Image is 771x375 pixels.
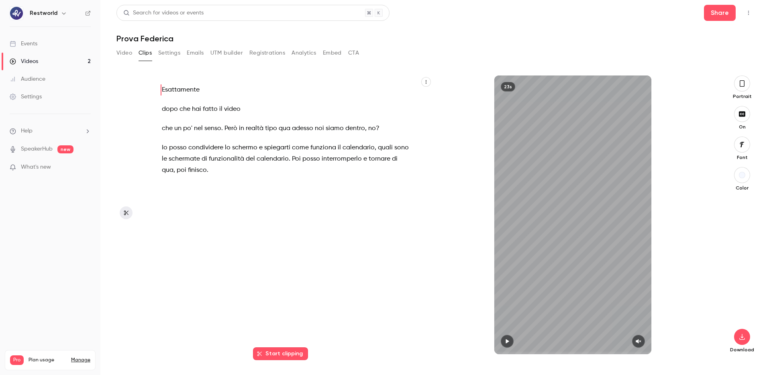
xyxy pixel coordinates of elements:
span: adesso [292,123,313,134]
div: Audience [10,75,45,83]
h6: Restworld [30,9,57,17]
div: 23s [501,82,515,92]
span: video [224,104,241,115]
div: Settings [10,93,42,101]
span: Però [224,123,237,134]
span: che [179,104,190,115]
span: calendario [343,142,375,153]
span: spiegarti [264,142,290,153]
a: Manage [71,357,90,363]
span: po' [183,123,192,134]
button: Video [116,47,132,59]
p: Portrait [729,93,755,100]
iframe: Noticeable Trigger [81,164,91,171]
span: , [375,142,376,153]
button: Registrations [249,47,285,59]
div: Search for videos or events [123,9,204,17]
span: What's new [21,163,51,171]
a: SpeakerHub [21,145,53,153]
p: Font [729,154,755,161]
span: schermo [232,142,257,153]
span: . [289,153,290,165]
span: hai [192,104,201,115]
span: ? [376,123,379,134]
button: UTM builder [210,47,243,59]
span: un [174,123,182,134]
span: e [259,142,263,153]
span: tornare [369,153,390,165]
span: Help [21,127,33,135]
li: help-dropdown-opener [10,127,91,135]
span: realtà [246,123,263,134]
span: in [239,123,244,134]
span: del [246,153,255,165]
span: calendario [257,153,289,165]
h1: Prova Federica [116,34,755,43]
p: Download [729,346,755,353]
span: che [162,123,173,134]
button: Start clipping [253,347,308,360]
span: condividere [188,142,223,153]
span: , [365,123,367,134]
span: finisco [188,165,207,176]
span: di [202,153,207,165]
button: Share [704,5,736,21]
button: Analytics [292,47,316,59]
button: Top Bar Actions [742,6,755,19]
span: quali [378,142,393,153]
span: fatto [203,104,218,115]
span: Poi [292,153,301,165]
span: come [292,142,309,153]
img: Restworld [10,7,23,20]
div: Events [10,40,37,48]
span: le [162,153,167,165]
span: , [173,165,175,176]
span: noi [315,123,324,134]
span: dentro [345,123,365,134]
span: qua [162,165,173,176]
span: new [57,145,73,153]
span: Io [162,142,167,153]
span: siamo [326,123,344,134]
button: Emails [187,47,204,59]
span: lo [225,142,230,153]
span: dopo [162,104,178,115]
span: posso [169,142,187,153]
span: no [368,123,376,134]
span: schermate [169,153,200,165]
span: funziona [310,142,336,153]
span: il [338,142,341,153]
button: Clips [139,47,152,59]
span: . [207,165,208,176]
p: Color [729,185,755,191]
div: Videos [10,57,38,65]
span: qua [279,123,290,134]
span: nel [194,123,203,134]
button: CTA [348,47,359,59]
span: posso [302,153,320,165]
p: On [729,124,755,130]
span: tipo [265,123,277,134]
span: funzionalità [209,153,244,165]
span: di [392,153,398,165]
span: e [363,153,367,165]
span: sono [394,142,409,153]
span: Plan usage [29,357,66,363]
button: Embed [323,47,342,59]
span: . [221,123,223,134]
span: senso [204,123,221,134]
span: Esattamente [162,84,200,96]
button: Settings [158,47,180,59]
span: Pro [10,355,24,365]
span: interromperlo [322,153,362,165]
span: il [219,104,222,115]
span: poi [177,165,186,176]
